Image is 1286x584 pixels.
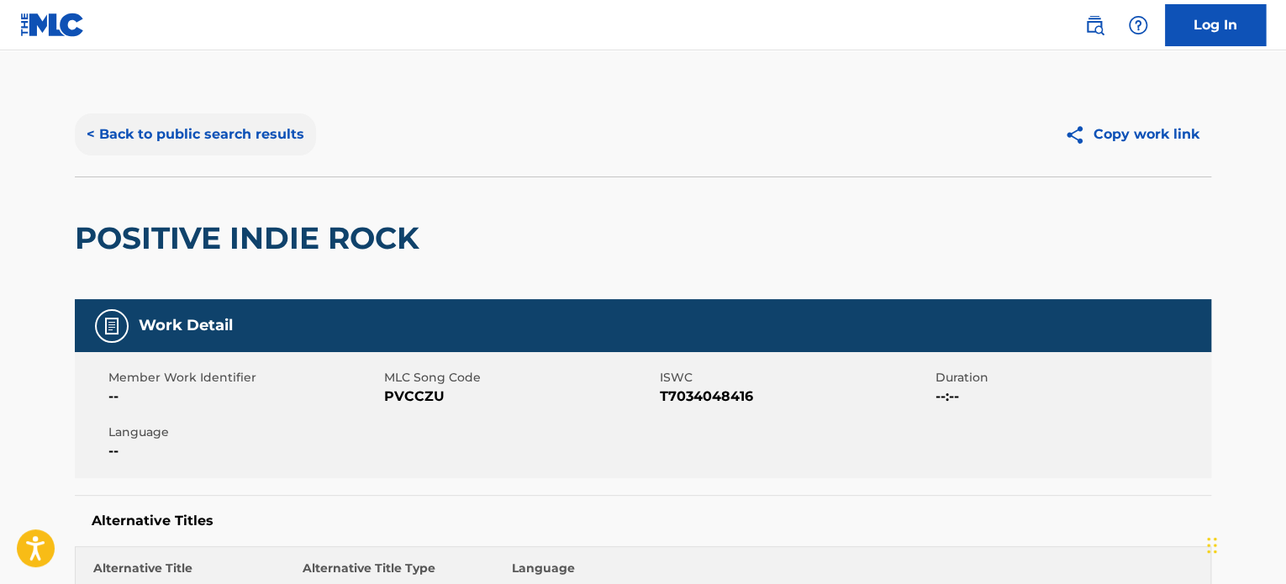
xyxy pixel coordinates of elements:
span: PVCCZU [384,387,656,407]
span: Duration [936,369,1207,387]
span: -- [108,387,380,407]
div: Drag [1207,520,1217,571]
img: search [1084,15,1104,35]
a: Public Search [1078,8,1111,42]
span: T7034048416 [660,387,931,407]
img: help [1128,15,1148,35]
span: -- [108,441,380,461]
h5: Alternative Titles [92,513,1194,529]
span: --:-- [936,387,1207,407]
img: Copy work link [1064,124,1094,145]
button: < Back to public search results [75,113,316,155]
span: Language [108,424,380,441]
h5: Work Detail [139,316,233,335]
button: Copy work link [1052,113,1211,155]
iframe: Chat Widget [1202,503,1286,584]
div: Help [1121,8,1155,42]
img: Work Detail [102,316,122,336]
span: Member Work Identifier [108,369,380,387]
span: ISWC [660,369,931,387]
a: Log In [1165,4,1266,46]
img: MLC Logo [20,13,85,37]
h2: POSITIVE INDIE ROCK [75,219,428,257]
span: MLC Song Code [384,369,656,387]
